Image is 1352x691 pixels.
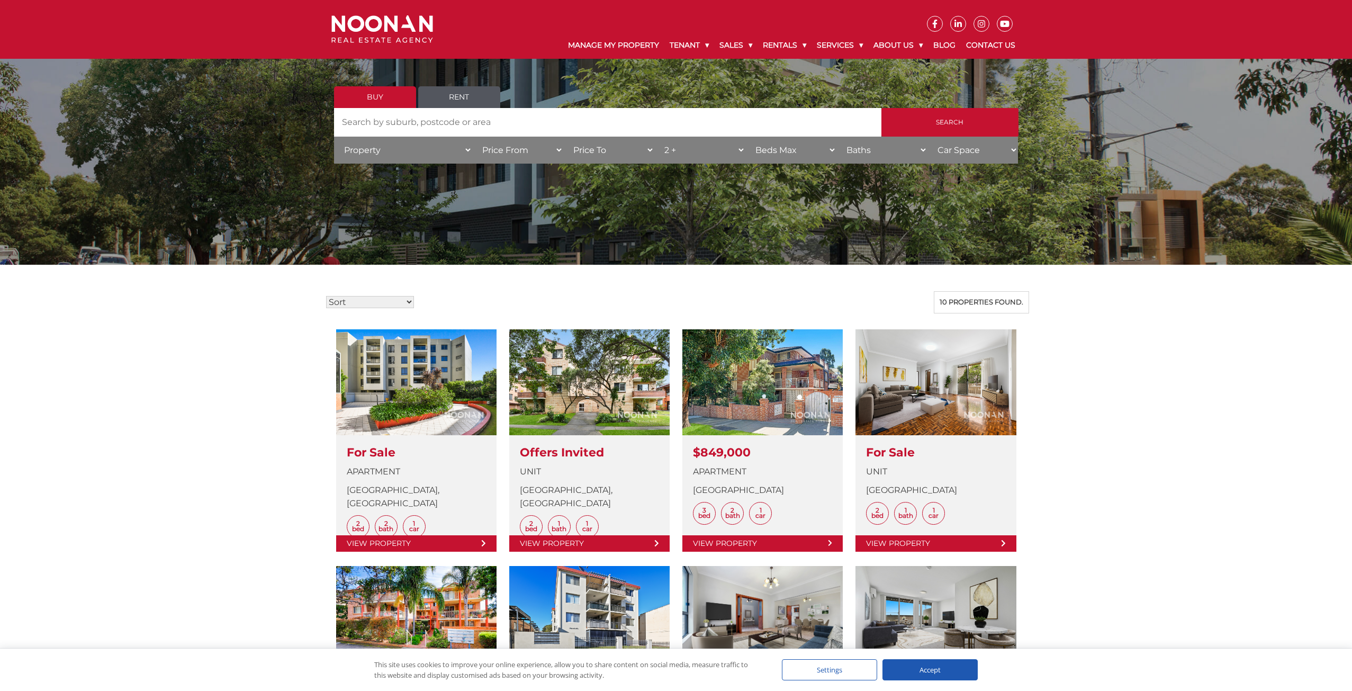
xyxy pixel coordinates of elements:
a: Contact Us [961,32,1021,59]
a: Sales [714,32,758,59]
a: Manage My Property [563,32,664,59]
div: This site uses cookies to improve your online experience, allow you to share content on social me... [374,659,761,680]
select: Sort Listings [326,296,414,308]
img: Noonan Real Estate Agency [331,15,433,43]
input: Search [881,108,1018,137]
a: Blog [928,32,961,59]
a: About Us [868,32,928,59]
a: Rent [418,86,500,108]
div: Accept [882,659,978,680]
a: Rentals [758,32,812,59]
a: Buy [334,86,416,108]
div: 10 properties found. [934,291,1029,313]
div: Settings [782,659,877,680]
a: Services [812,32,868,59]
input: Search by suburb, postcode or area [334,108,881,137]
a: Tenant [664,32,714,59]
